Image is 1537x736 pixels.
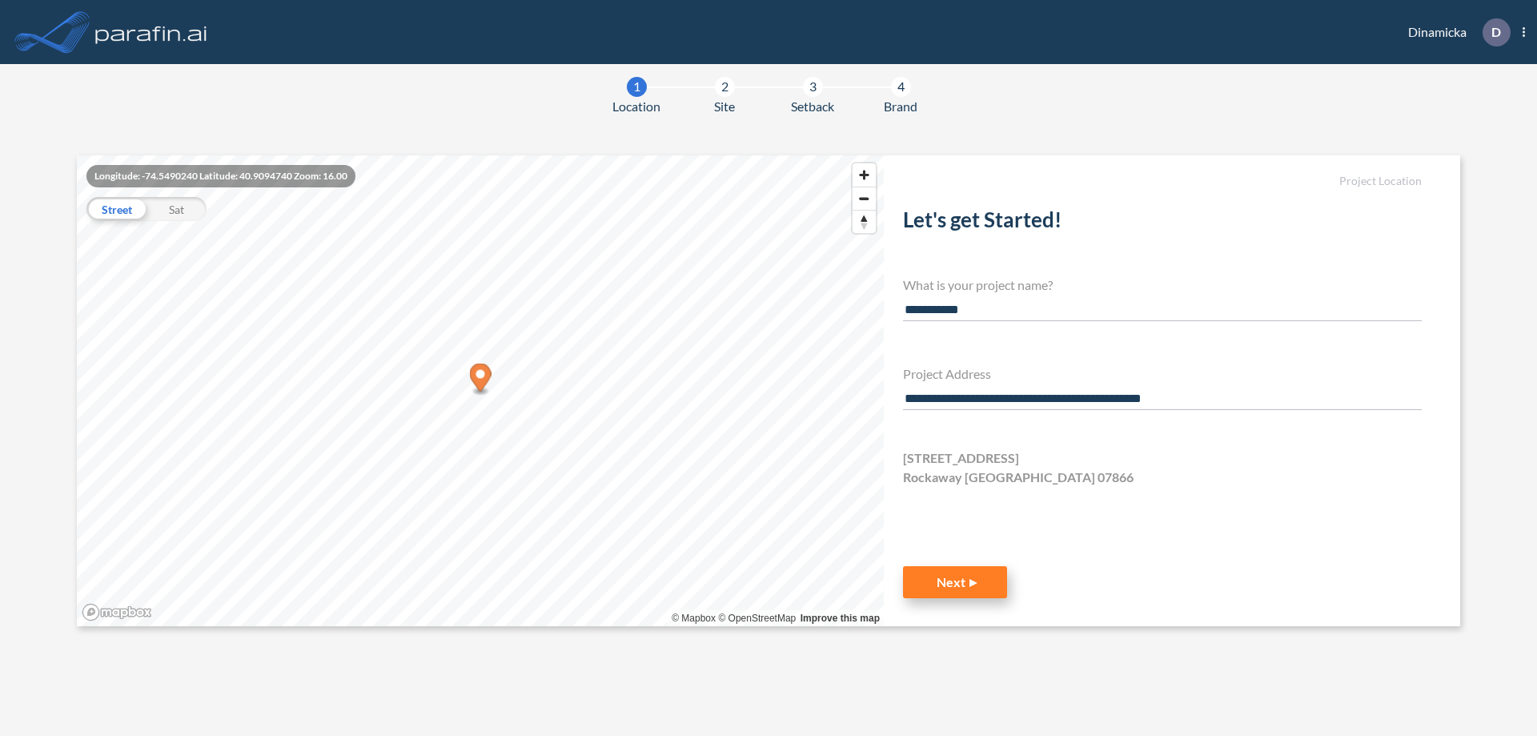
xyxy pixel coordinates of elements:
canvas: Map [77,155,884,626]
button: Reset bearing to north [853,210,876,233]
img: logo [92,16,211,48]
div: Street [86,197,146,221]
span: Brand [884,97,917,116]
span: Reset bearing to north [853,211,876,233]
h4: Project Address [903,366,1422,381]
div: 1 [627,77,647,97]
a: Improve this map [801,613,880,624]
div: 4 [891,77,911,97]
div: Sat [146,197,207,221]
span: Zoom out [853,187,876,210]
span: Site [714,97,735,116]
a: Mapbox homepage [82,603,152,621]
div: Map marker [470,364,492,396]
h2: Let's get Started! [903,207,1422,239]
p: D [1491,25,1501,39]
button: Next [903,566,1007,598]
div: 2 [715,77,735,97]
h5: Project Location [903,175,1422,188]
button: Zoom out [853,187,876,210]
button: Zoom in [853,163,876,187]
span: Rockaway [GEOGRAPHIC_DATA] 07866 [903,468,1134,487]
div: Dinamicka [1384,18,1525,46]
h4: What is your project name? [903,277,1422,292]
a: OpenStreetMap [718,613,796,624]
span: Location [612,97,660,116]
span: Setback [791,97,834,116]
div: Longitude: -74.5490240 Latitude: 40.9094740 Zoom: 16.00 [86,165,355,187]
span: [STREET_ADDRESS] [903,448,1019,468]
a: Mapbox [672,613,716,624]
div: 3 [803,77,823,97]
